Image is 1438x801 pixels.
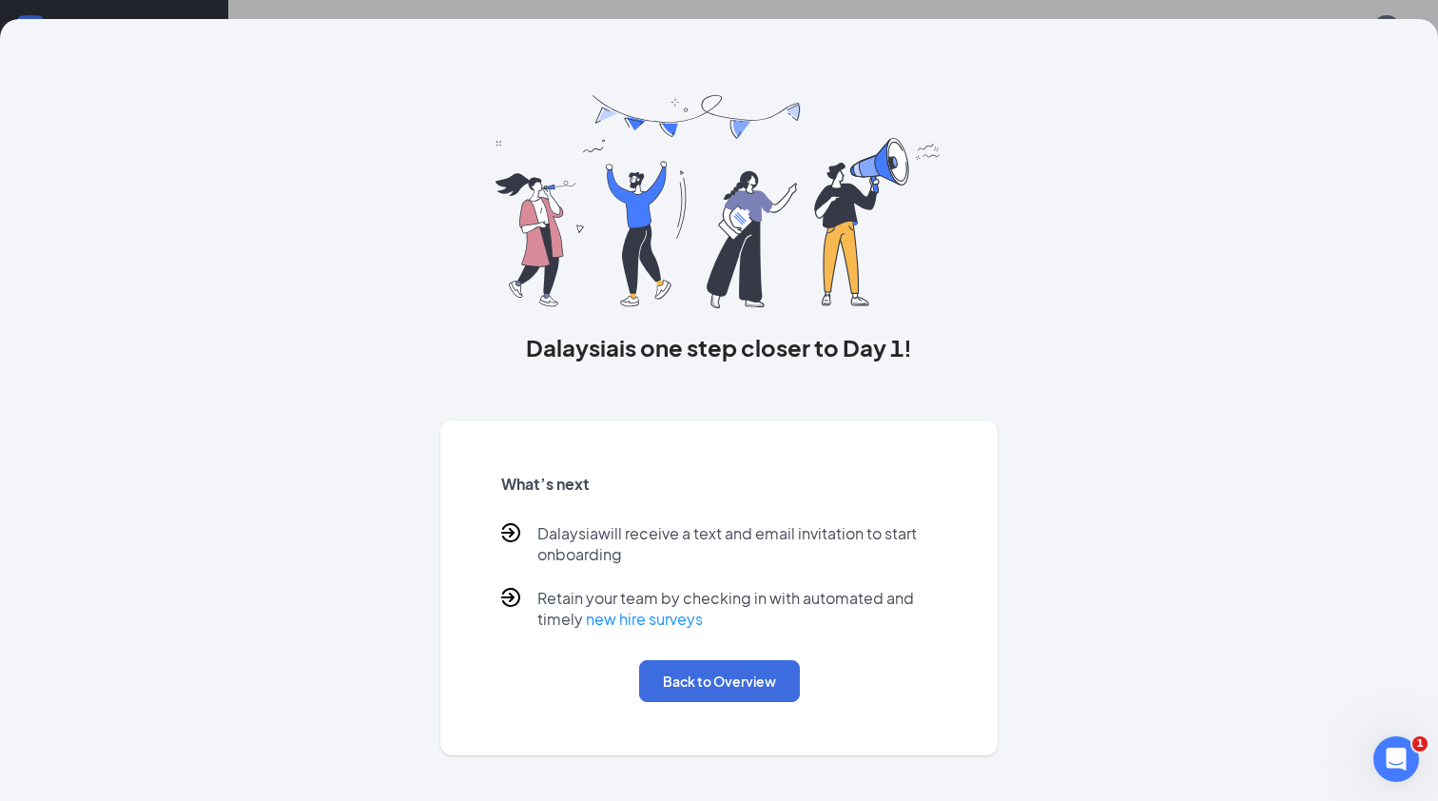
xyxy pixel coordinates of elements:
span: 1 [1412,736,1428,752]
img: you are all set [496,95,942,308]
p: Dalaysia will receive a text and email invitation to start onboarding [537,523,938,565]
p: Retain your team by checking in with automated and timely [537,588,938,630]
a: new hire surveys [586,609,703,629]
h5: What’s next [501,474,938,495]
h3: Dalaysia is one step closer to Day 1! [440,331,999,363]
button: Back to Overview [639,660,800,702]
iframe: Intercom live chat [1373,736,1419,782]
